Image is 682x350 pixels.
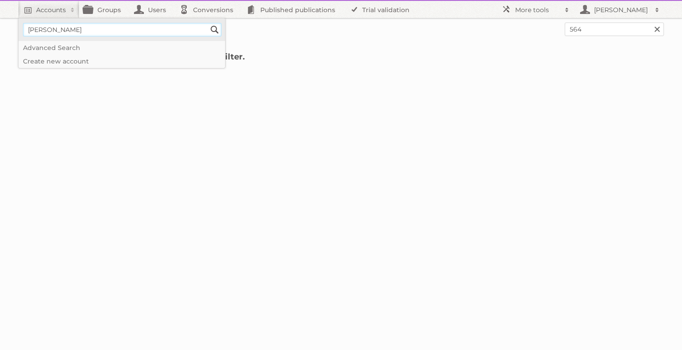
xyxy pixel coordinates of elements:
a: Trial validation [344,1,419,18]
a: Published publications [242,1,344,18]
a: Accounts [18,1,79,18]
a: Create new account [18,55,225,68]
h2: More tools [515,5,560,14]
a: [PERSON_NAME] [574,1,664,18]
a: More tools [497,1,574,18]
a: Groups [79,1,130,18]
a: Advanced Search [18,41,225,55]
a: Conversions [175,1,242,18]
h2: Uh oh... No results. Please try a different filter. [18,45,664,72]
h2: Accounts [36,5,66,14]
a: Users [130,1,175,18]
input: Search [208,23,221,36]
h2: [PERSON_NAME] [592,5,650,14]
